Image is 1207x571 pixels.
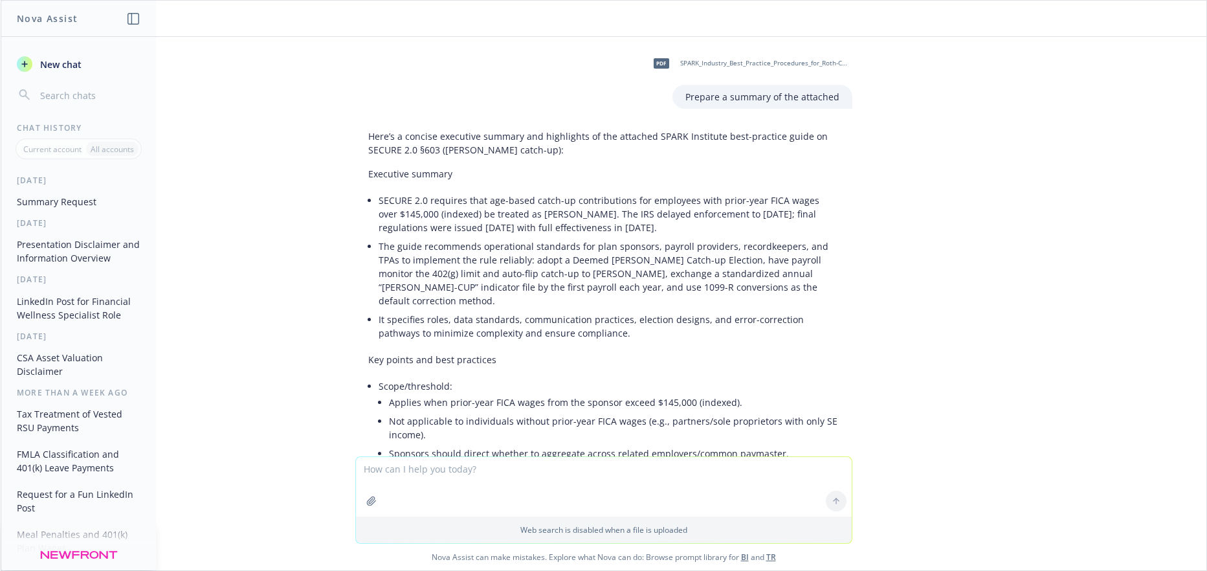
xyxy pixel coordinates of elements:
[38,86,140,104] input: Search chats
[741,552,749,563] a: BI
[12,291,146,326] button: LinkedIn Post for Financial Wellness Specialist Role
[368,129,839,157] p: Here’s a concise executive summary and highlights of the attached SPARK Institute best-practice g...
[1,218,156,229] div: [DATE]
[654,58,669,68] span: pdf
[368,353,839,366] p: Key points and best practices
[1,274,156,285] div: [DATE]
[12,191,146,212] button: Summary Request
[12,524,146,559] button: Meal Penalties and 401(k) Plan Wages
[1,387,156,398] div: More than a week ago
[12,347,146,382] button: CSA Asset Valuation Disclaimer
[38,58,82,71] span: New chat
[12,403,146,438] button: Tax Treatment of Vested RSU Payments
[12,52,146,76] button: New chat
[766,552,776,563] a: TR
[389,444,839,463] li: Sponsors should direct whether to aggregate across related employers/common paymaster.
[12,234,146,269] button: Presentation Disclaimer and Information Overview
[12,484,146,519] button: Request for a Fun LinkedIn Post
[12,443,146,478] button: FMLA Classification and 401(k) Leave Payments
[645,47,852,80] div: pdfSPARK_Industry_Best_Practice_Procedures_for_Roth-Catch-Up-9-18-2025.pdf
[6,544,1201,570] span: Nova Assist can make mistakes. Explore what Nova can do: Browse prompt library for and
[680,59,850,67] span: SPARK_Industry_Best_Practice_Procedures_for_Roth-Catch-Up-9-18-2025.pdf
[368,167,839,181] p: Executive summary
[17,12,78,25] h1: Nova Assist
[364,524,844,535] p: Web search is disabled when a file is uploaded
[1,175,156,186] div: [DATE]
[1,122,156,133] div: Chat History
[23,144,82,155] p: Current account
[389,412,839,444] li: Not applicable to individuals without prior-year FICA wages (e.g., partners/sole proprietors with...
[91,144,134,155] p: All accounts
[389,393,839,412] li: Applies when prior-year FICA wages from the sponsor exceed $145,000 (indexed).
[379,191,839,237] li: SECURE 2.0 requires that age-based catch-up contributions for employees with prior-year FICA wage...
[379,310,839,342] li: It specifies roles, data standards, communication practices, election designs, and error-correcti...
[379,237,839,310] li: The guide recommends operational standards for plan sponsors, payroll providers, recordkeepers, a...
[1,331,156,342] div: [DATE]
[379,379,839,393] p: Scope/threshold:
[685,90,839,104] p: Prepare a summary of the attached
